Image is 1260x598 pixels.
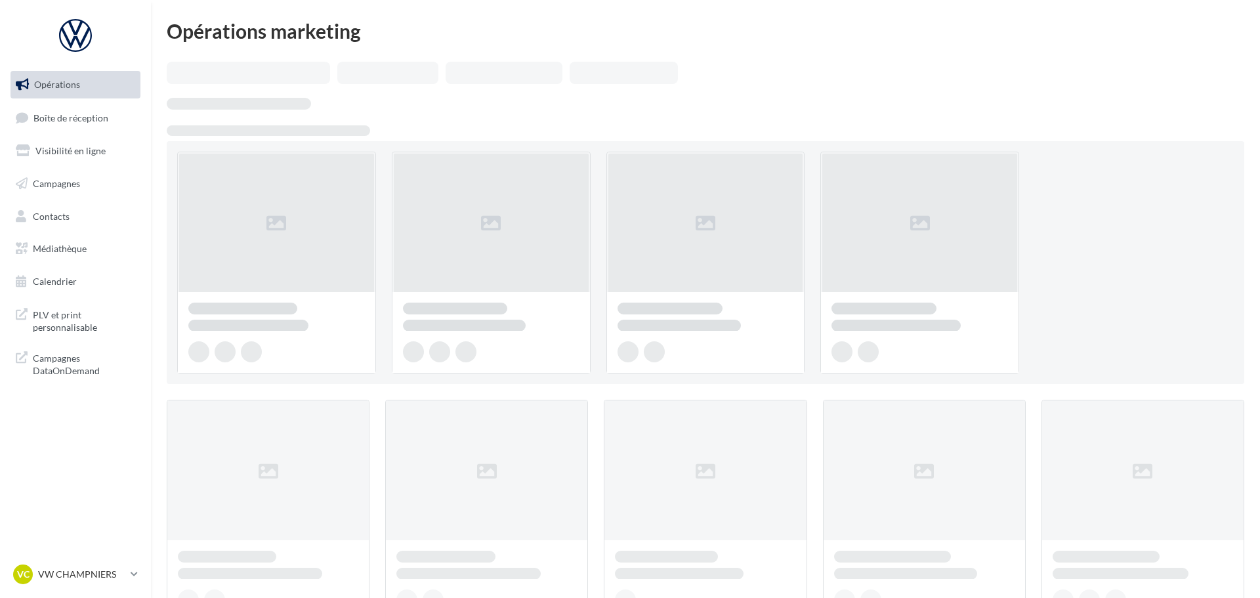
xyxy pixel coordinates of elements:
span: Médiathèque [33,243,87,254]
a: Médiathèque [8,235,143,263]
a: Opérations [8,71,143,98]
span: Contacts [33,210,70,221]
span: Visibilité en ligne [35,145,106,156]
span: Boîte de réception [33,112,108,123]
span: Calendrier [33,276,77,287]
div: Opérations marketing [167,21,1244,41]
span: Campagnes DataOnDemand [33,349,135,377]
a: Campagnes DataOnDemand [8,344,143,383]
span: Opérations [34,79,80,90]
a: Contacts [8,203,143,230]
span: VC [17,568,30,581]
a: Boîte de réception [8,104,143,132]
a: PLV et print personnalisable [8,301,143,339]
a: Campagnes [8,170,143,198]
a: Calendrier [8,268,143,295]
span: PLV et print personnalisable [33,306,135,334]
span: Campagnes [33,178,80,189]
a: Visibilité en ligne [8,137,143,165]
a: VC VW CHAMPNIERS [10,562,140,587]
p: VW CHAMPNIERS [38,568,125,581]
